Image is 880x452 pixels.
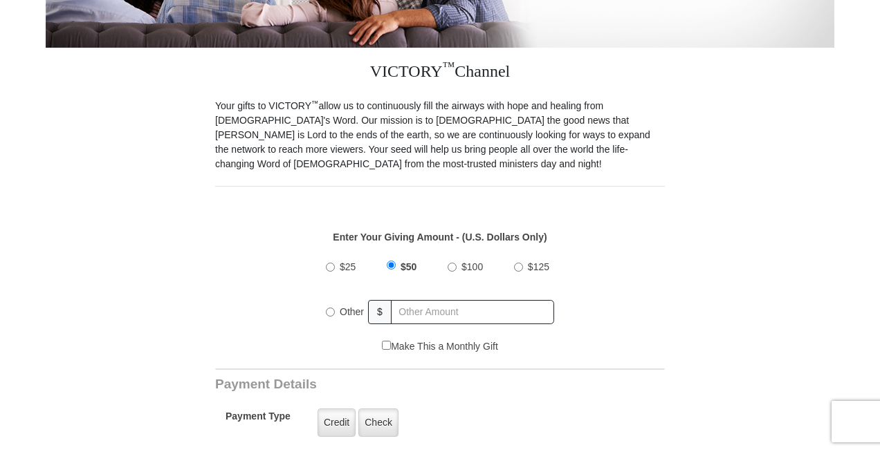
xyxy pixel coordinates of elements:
input: Other Amount [391,300,554,324]
sup: ™ [311,99,319,107]
span: $50 [401,261,416,272]
span: $100 [461,261,483,272]
h3: VICTORY Channel [215,48,665,99]
span: $25 [340,261,356,272]
h3: Payment Details [215,377,568,393]
span: $125 [528,261,549,272]
label: Credit [318,408,356,437]
span: $ [368,300,392,324]
label: Make This a Monthly Gift [382,339,498,354]
sup: ™ [443,59,455,73]
span: Other [340,306,364,317]
h5: Payment Type [226,411,291,429]
input: Make This a Monthly Gift [382,341,391,350]
strong: Enter Your Giving Amount - (U.S. Dollars Only) [333,232,547,243]
label: Check [358,408,398,437]
p: Your gifts to VICTORY allow us to continuously fill the airways with hope and healing from [DEMOG... [215,99,665,171]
